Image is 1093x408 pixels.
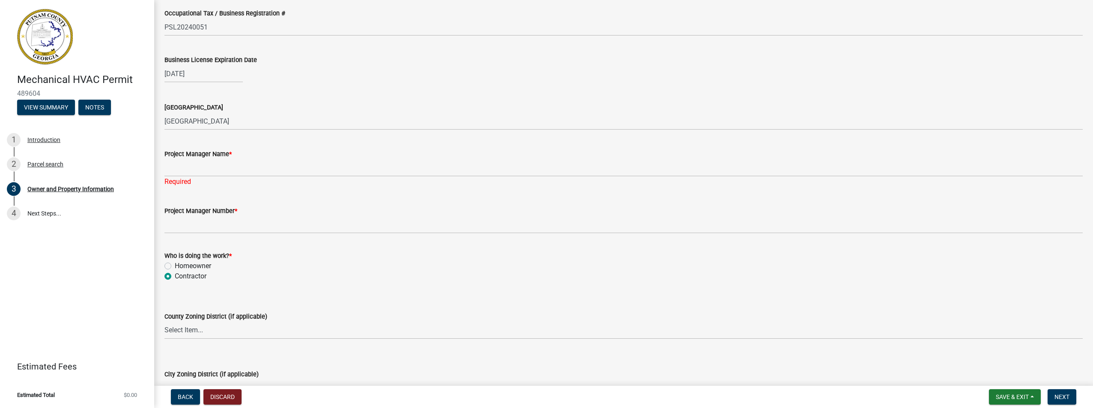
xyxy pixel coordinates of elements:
[164,11,285,17] label: Occupational Tax / Business Registration #
[27,186,114,192] div: Owner and Property Information
[164,372,259,378] label: City Zoning District (if applicable)
[27,137,60,143] div: Introduction
[17,89,137,98] span: 489604
[7,182,21,196] div: 3
[203,389,242,405] button: Discard
[164,253,232,259] label: Who is doing the work?
[164,65,243,83] input: mm/dd/yyyy
[27,161,63,167] div: Parcel search
[178,393,193,400] span: Back
[1048,389,1076,405] button: Next
[78,104,111,111] wm-modal-confirm: Notes
[7,358,140,375] a: Estimated Fees
[124,392,137,398] span: $0.00
[175,261,211,271] label: Homeowner
[7,207,21,220] div: 4
[175,271,206,281] label: Contractor
[7,133,21,147] div: 1
[17,100,75,115] button: View Summary
[171,389,200,405] button: Back
[164,151,232,157] label: Project Manager Name
[17,74,147,86] h4: Mechanical HVAC Permit
[989,389,1041,405] button: Save & Exit
[1054,393,1069,400] span: Next
[996,393,1029,400] span: Save & Exit
[17,9,73,65] img: Putnam County, Georgia
[164,314,267,320] label: County Zoning District (if applicable)
[17,392,55,398] span: Estimated Total
[164,57,257,63] label: Business License Expiration Date
[17,104,75,111] wm-modal-confirm: Summary
[164,208,237,214] label: Project Manager Number
[78,100,111,115] button: Notes
[164,177,1083,187] div: Required
[7,157,21,171] div: 2
[164,105,223,111] label: [GEOGRAPHIC_DATA]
